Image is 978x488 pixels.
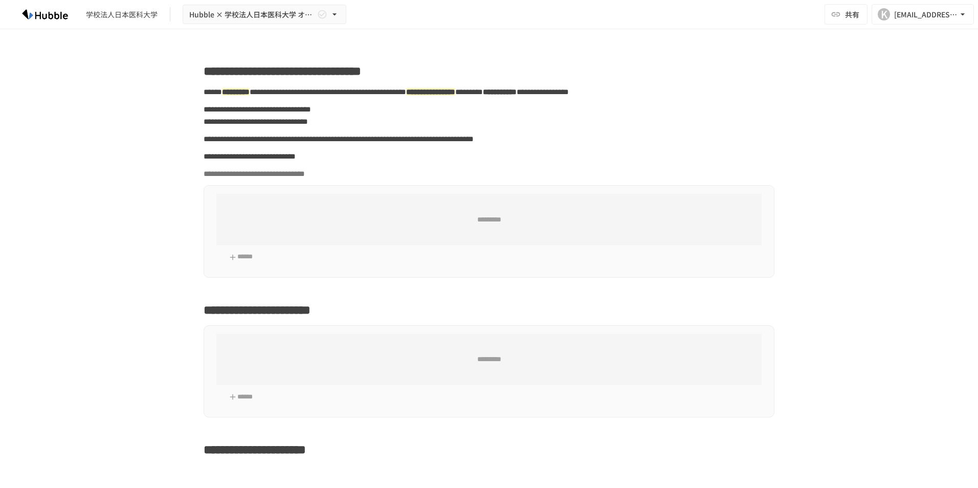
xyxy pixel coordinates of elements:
span: 共有 [845,9,859,20]
button: K[EMAIL_ADDRESS][PERSON_NAME][DOMAIN_NAME] [872,4,974,25]
div: K [878,8,890,20]
div: 学校法人日本医科大学 [86,9,158,20]
span: Hubble × 学校法人日本医科大学 オンボーディングプロジェクト [189,8,315,21]
img: HzDRNkGCf7KYO4GfwKnzITak6oVsp5RHeZBEM1dQFiQ [12,6,78,23]
button: Hubble × 学校法人日本医科大学 オンボーディングプロジェクト [183,5,346,25]
div: [EMAIL_ADDRESS][PERSON_NAME][DOMAIN_NAME] [894,8,958,21]
button: 共有 [825,4,868,25]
